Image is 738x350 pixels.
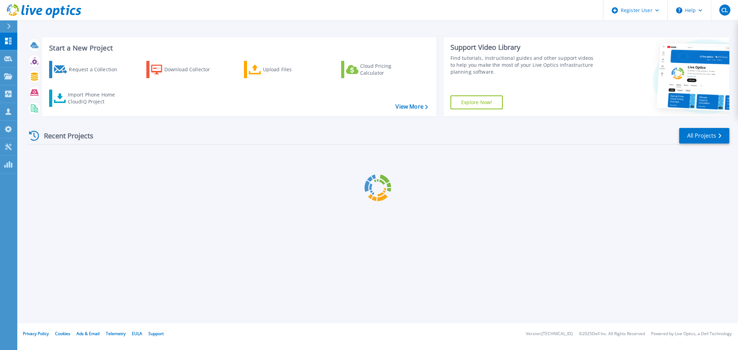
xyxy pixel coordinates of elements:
[244,61,321,78] a: Upload Files
[23,331,49,337] a: Privacy Policy
[49,61,126,78] a: Request a Collection
[27,127,103,144] div: Recent Projects
[132,331,142,337] a: EULA
[679,128,729,144] a: All Projects
[148,331,164,337] a: Support
[55,331,70,337] a: Cookies
[651,332,732,336] li: Powered by Live Optics, a Dell Technology
[76,331,100,337] a: Ads & Email
[49,44,428,52] h3: Start a New Project
[341,61,418,78] a: Cloud Pricing Calculator
[146,61,224,78] a: Download Collector
[360,63,416,76] div: Cloud Pricing Calculator
[526,332,573,336] li: Version: [TECHNICAL_ID]
[395,103,428,110] a: View More
[450,95,503,109] a: Explore Now!
[579,332,645,336] li: © 2025 Dell Inc. All Rights Reserved
[164,63,220,76] div: Download Collector
[263,63,318,76] div: Upload Files
[68,91,122,105] div: Import Phone Home CloudIQ Project
[450,43,597,52] div: Support Video Library
[450,55,597,75] div: Find tutorials, instructional guides and other support videos to help you make the most of your L...
[721,7,728,13] span: CL
[106,331,126,337] a: Telemetry
[69,63,124,76] div: Request a Collection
